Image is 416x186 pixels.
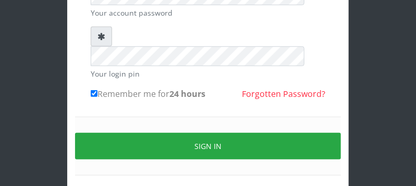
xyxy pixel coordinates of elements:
[91,90,97,97] input: Remember me for24 hours
[242,88,325,100] a: Forgotten Password?
[91,7,325,18] small: Your account password
[91,68,325,79] small: Your login pin
[91,88,205,100] label: Remember me for
[75,133,341,159] button: Sign in
[169,88,205,100] b: 24 hours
